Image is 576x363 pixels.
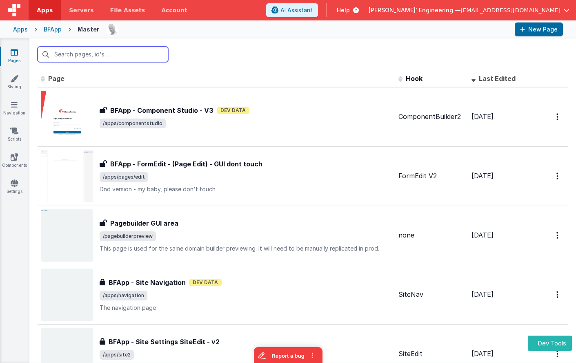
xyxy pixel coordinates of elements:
[38,47,168,62] input: Search pages, id's ...
[48,74,64,83] span: Page
[189,279,222,286] span: Dev Data
[406,74,423,83] span: Hook
[552,108,565,125] button: Options
[110,159,262,169] h3: BFApp - FormEdit - (Page Edit) - GUI dont touch
[479,74,516,83] span: Last Edited
[528,336,572,351] button: Dev Tools
[337,6,350,14] span: Help
[100,172,148,182] span: /apps/pages/edit
[78,25,99,34] div: Master
[552,168,565,184] button: Options
[369,6,460,14] span: [PERSON_NAME]' Engineering —
[398,112,465,121] div: ComponentBuilder2
[13,25,28,34] div: Apps
[110,105,213,115] h3: BFApp - Component Studio - V3
[515,22,563,36] button: New Page
[471,290,494,298] span: [DATE]
[100,119,166,128] span: /apps/componentstudio
[398,231,465,240] div: none
[100,244,392,253] p: This page is used for the same domain builder previewing. It will need to be manually replicated ...
[280,6,313,14] span: AI Assistant
[398,290,465,299] div: SiteNav
[109,278,186,287] h3: BFApp - Site Navigation
[106,24,118,35] img: 11ac31fe5dc3d0eff3fbbbf7b26fa6e1
[471,112,494,121] span: [DATE]
[369,6,569,14] button: [PERSON_NAME]' Engineering — [EMAIL_ADDRESS][DOMAIN_NAME]
[110,6,145,14] span: File Assets
[266,3,318,17] button: AI Assistant
[552,286,565,303] button: Options
[100,291,147,300] span: /apps/navigation
[100,185,392,193] p: Dnd version - my baby, please don't touch
[37,6,53,14] span: Apps
[100,304,392,312] p: The navigation page
[100,350,134,360] span: /apps/site2
[110,218,178,228] h3: Pagebuilder GUI area
[69,6,93,14] span: Servers
[109,337,220,347] h3: BFApp - Site Settings SiteEdit - v2
[100,231,156,241] span: /pagebuilderpreview
[398,171,465,181] div: FormEdit V2
[217,107,249,114] span: Dev Data
[460,6,560,14] span: [EMAIL_ADDRESS][DOMAIN_NAME]
[471,231,494,239] span: [DATE]
[471,350,494,358] span: [DATE]
[552,227,565,244] button: Options
[552,345,565,362] button: Options
[471,172,494,180] span: [DATE]
[398,349,465,359] div: SiteEdit
[44,25,62,34] div: BFApp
